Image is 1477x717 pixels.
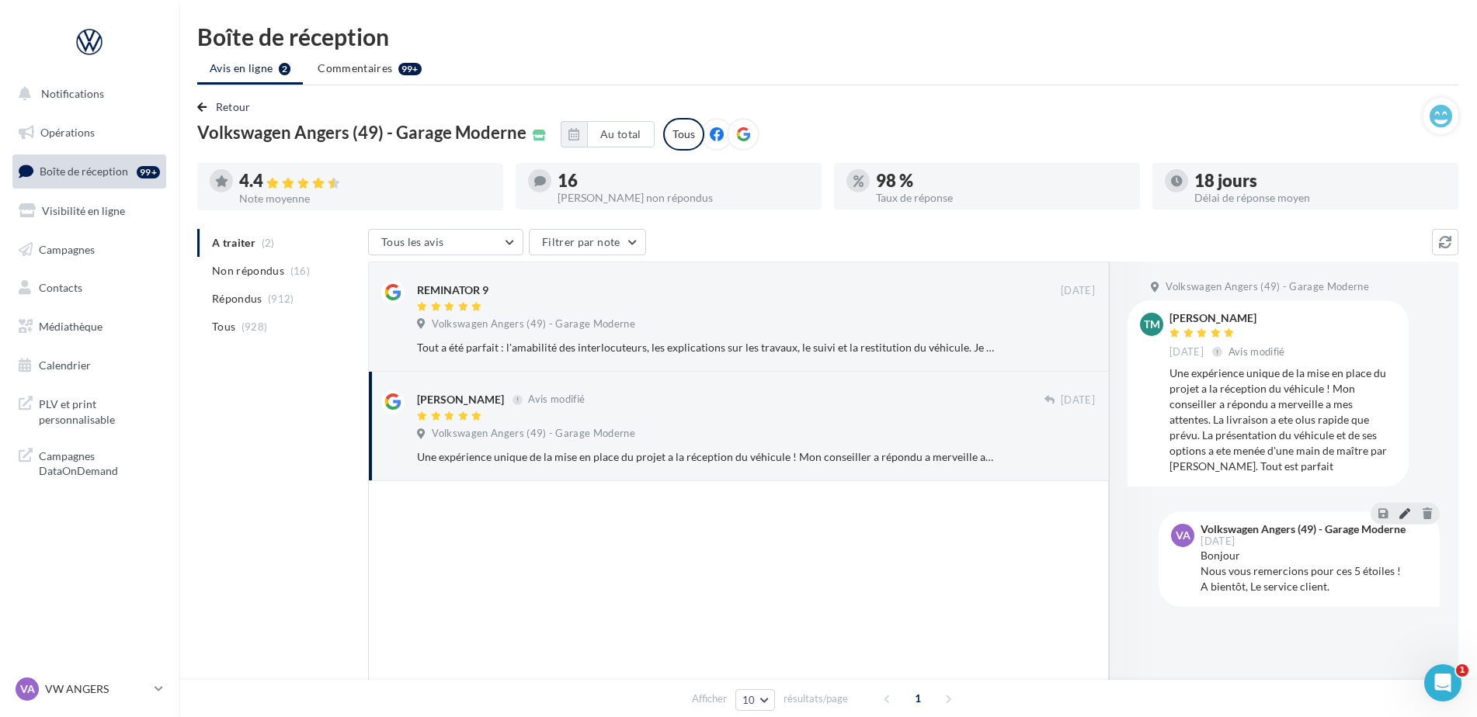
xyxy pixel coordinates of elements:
button: Tous les avis [368,229,523,255]
div: REMINATOR 9 [417,282,488,298]
div: Tous [663,118,704,151]
a: Visibilité en ligne [9,195,169,227]
span: [DATE] [1061,393,1095,407]
span: Commentaires [318,61,392,76]
div: Tout a été parfait : l'amabilité des interlocuteurs, les explications sur les travaux, le suivi e... [417,340,994,355]
span: (912) [268,293,294,305]
button: Au total [561,121,655,147]
div: Taux de réponse [876,192,1128,203]
a: Boîte de réception99+ [9,154,169,188]
span: Volkswagen Angers (49) - Garage Moderne [432,317,635,331]
div: 16 [558,172,809,189]
span: (16) [290,265,310,277]
a: Campagnes [9,234,169,266]
span: Visibilité en ligne [42,204,125,217]
button: Au total [587,121,655,147]
span: Volkswagen Angers (49) - Garage Moderne [432,427,635,441]
a: Campagnes DataOnDemand [9,439,169,485]
span: Avis modifié [1229,345,1285,358]
span: Avis modifié [528,393,585,406]
div: 98 % [876,172,1128,189]
span: Médiathèque [39,320,103,333]
span: Tous les avis [381,235,444,248]
button: Retour [197,98,257,116]
p: VW ANGERS [45,681,148,697]
div: Délai de réponse moyen [1194,192,1446,203]
div: 4.4 [239,172,491,190]
div: Une expérience unique de la mise en place du projet a la réception du véhicule ! Mon conseiller a... [417,449,994,465]
a: Médiathèque [9,310,169,343]
span: Afficher [692,691,727,706]
span: Volkswagen Angers (49) - Garage Moderne [197,124,527,141]
span: 10 [742,694,756,706]
span: Non répondus [212,263,284,279]
span: [DATE] [1201,536,1235,546]
a: Calendrier [9,349,169,382]
span: [DATE] [1169,345,1204,359]
div: 18 jours [1194,172,1446,189]
span: TM [1144,317,1160,332]
div: Bonjour Nous vous remercions pour ces 5 étoiles ! A bientôt, Le service client. [1201,548,1427,594]
div: Boîte de réception [197,25,1458,48]
span: VA [1176,528,1190,543]
span: Contacts [39,281,82,294]
div: 99+ [398,63,422,75]
button: 10 [735,689,775,711]
span: Volkswagen Angers (49) - Garage Moderne [1166,280,1369,294]
span: Notifications [41,87,104,100]
div: Note moyenne [239,193,491,204]
div: Une expérience unique de la mise en place du projet a la réception du véhicule ! Mon conseiller a... [1169,365,1396,474]
span: PLV et print personnalisable [39,393,160,427]
span: 1 [1456,664,1468,677]
a: VA VW ANGERS [12,674,166,704]
span: Boîte de réception [40,165,128,178]
span: Calendrier [39,358,91,372]
span: [DATE] [1061,284,1095,298]
iframe: Intercom live chat [1424,664,1461,701]
span: (928) [242,320,268,333]
div: [PERSON_NAME] [417,392,504,407]
a: Opérations [9,116,169,149]
span: Retour [216,100,251,113]
span: VA [20,681,35,697]
span: Répondus [212,291,262,307]
span: Opérations [40,126,95,139]
a: PLV et print personnalisable [9,387,169,433]
div: [PERSON_NAME] [1169,313,1288,324]
button: Filtrer par note [529,229,646,255]
span: Campagnes DataOnDemand [39,445,160,479]
button: Notifications [9,78,163,110]
div: 99+ [137,166,160,178]
span: Tous [212,319,235,334]
div: [PERSON_NAME] non répondus [558,192,809,203]
span: résultats/page [784,691,848,706]
span: Campagnes [39,242,95,255]
span: 1 [905,686,930,711]
a: Contacts [9,272,169,304]
div: Volkswagen Angers (49) - Garage Moderne [1201,524,1406,535]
